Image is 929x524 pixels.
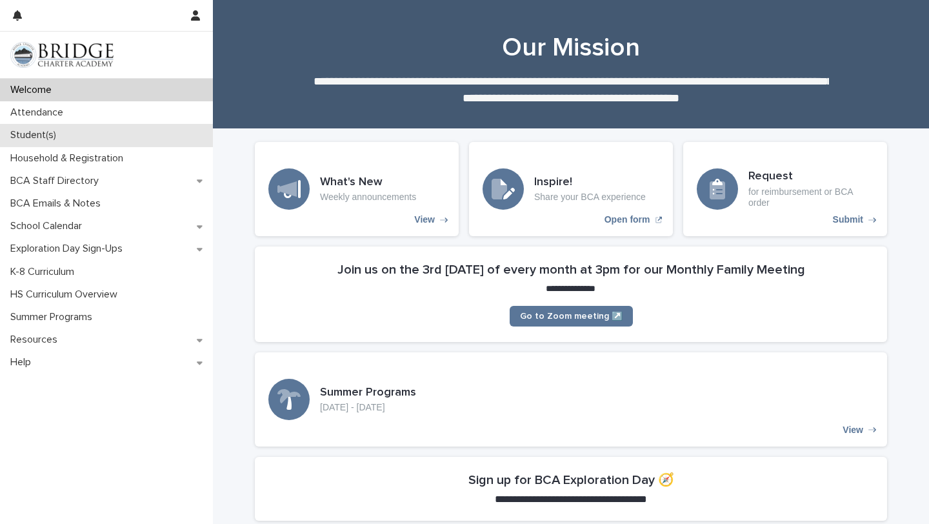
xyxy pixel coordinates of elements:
[534,192,646,203] p: Share your BCA experience
[5,243,133,255] p: Exploration Day Sign-Ups
[520,312,623,321] span: Go to Zoom meeting ↗️
[468,472,674,488] h2: Sign up for BCA Exploration Day 🧭
[320,192,416,203] p: Weekly announcements
[748,170,874,184] h3: Request
[5,152,134,165] p: Household & Registration
[255,142,459,236] a: View
[5,106,74,119] p: Attendance
[5,311,103,323] p: Summer Programs
[5,356,41,368] p: Help
[5,197,111,210] p: BCA Emails & Notes
[833,214,863,225] p: Submit
[469,142,673,236] a: Open form
[510,306,633,327] a: Go to Zoom meeting ↗️
[320,402,416,413] p: [DATE] - [DATE]
[320,386,416,400] h3: Summer Programs
[320,176,416,190] h3: What's New
[5,220,92,232] p: School Calendar
[5,84,62,96] p: Welcome
[5,175,109,187] p: BCA Staff Directory
[604,214,650,225] p: Open form
[748,186,874,208] p: for reimbursement or BCA order
[5,266,85,278] p: K-8 Curriculum
[843,425,863,436] p: View
[5,129,66,141] p: Student(s)
[5,288,128,301] p: HS Curriculum Overview
[5,334,68,346] p: Resources
[534,176,646,190] h3: Inspire!
[414,214,435,225] p: View
[683,142,887,236] a: Submit
[255,32,887,63] h1: Our Mission
[337,262,805,277] h2: Join us on the 3rd [DATE] of every month at 3pm for our Monthly Family Meeting
[10,42,114,68] img: V1C1m3IdTEidaUdm9Hs0
[255,352,887,447] a: View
